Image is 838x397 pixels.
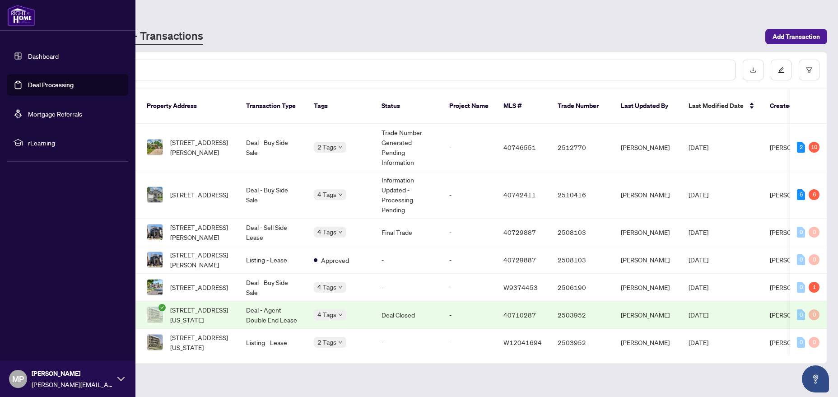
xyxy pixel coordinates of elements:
div: 0 [797,254,805,265]
span: 40710287 [503,311,536,319]
span: [PERSON_NAME] [770,256,819,264]
span: 4 Tags [317,309,336,320]
span: [STREET_ADDRESS][PERSON_NAME] [170,250,232,270]
button: Add Transaction [765,29,827,44]
a: Deal Processing [28,81,74,89]
div: 0 [797,309,805,320]
td: Deal - Buy Side Sale [239,274,307,301]
th: MLS # [496,89,550,124]
td: Listing - Lease [239,329,307,356]
th: Last Modified Date [681,89,763,124]
td: - [442,219,496,246]
span: [DATE] [689,143,708,151]
span: 40729887 [503,256,536,264]
span: W12041694 [503,338,542,346]
span: [STREET_ADDRESS][PERSON_NAME] [170,137,232,157]
div: 0 [809,309,819,320]
td: 2512770 [550,124,614,171]
div: 2 [797,142,805,153]
img: thumbnail-img [147,140,163,155]
td: Deal - Sell Side Lease [239,219,307,246]
td: 2508103 [550,246,614,274]
span: [DATE] [689,338,708,346]
span: [PERSON_NAME][EMAIL_ADDRESS][DOMAIN_NAME] [32,379,113,389]
td: Deal - Buy Side Sale [239,171,307,219]
span: [PERSON_NAME] [770,283,819,291]
td: - [442,246,496,274]
th: Status [374,89,442,124]
td: 2503952 [550,301,614,329]
td: - [442,124,496,171]
span: download [750,67,756,73]
td: Trade Number Generated - Pending Information [374,124,442,171]
span: down [338,230,343,234]
td: [PERSON_NAME] [614,219,681,246]
span: down [338,192,343,197]
span: down [338,145,343,149]
span: [STREET_ADDRESS][US_STATE] [170,305,232,325]
div: 6 [809,189,819,200]
span: [DATE] [689,228,708,236]
div: 0 [809,337,819,348]
div: 0 [797,282,805,293]
img: thumbnail-img [147,224,163,240]
img: thumbnail-img [147,335,163,350]
span: [PERSON_NAME] [770,228,819,236]
td: [PERSON_NAME] [614,171,681,219]
img: thumbnail-img [147,252,163,267]
span: down [338,340,343,345]
td: [PERSON_NAME] [614,329,681,356]
img: thumbnail-img [147,187,163,202]
span: Add Transaction [773,29,820,44]
span: [PERSON_NAME] [770,143,819,151]
img: thumbnail-img [147,307,163,322]
td: Final Trade [374,219,442,246]
span: 4 Tags [317,282,336,292]
th: Created By [763,89,817,124]
a: Dashboard [28,52,59,60]
td: - [374,246,442,274]
td: 2506190 [550,274,614,301]
td: [PERSON_NAME] [614,274,681,301]
span: 2 Tags [317,337,336,347]
span: [DATE] [689,256,708,264]
button: Open asap [802,365,829,392]
td: 2503952 [550,329,614,356]
th: Tags [307,89,374,124]
span: 40742411 [503,191,536,199]
th: Property Address [140,89,239,124]
td: 2508103 [550,219,614,246]
td: - [442,329,496,356]
div: 0 [809,227,819,238]
span: [STREET_ADDRESS] [170,190,228,200]
div: 0 [797,337,805,348]
img: logo [7,5,35,26]
td: - [374,274,442,301]
span: check-circle [158,304,166,311]
span: [STREET_ADDRESS][US_STATE] [170,332,232,352]
td: - [442,301,496,329]
td: - [442,171,496,219]
span: [DATE] [689,311,708,319]
td: Deal - Buy Side Sale [239,124,307,171]
span: down [338,285,343,290]
td: 2510416 [550,171,614,219]
span: 40729887 [503,228,536,236]
span: [STREET_ADDRESS][PERSON_NAME] [170,222,232,242]
span: filter [806,67,812,73]
span: W9374453 [503,283,538,291]
th: Project Name [442,89,496,124]
span: [PERSON_NAME] [32,369,113,378]
td: - [374,329,442,356]
button: download [743,60,764,80]
th: Transaction Type [239,89,307,124]
td: [PERSON_NAME] [614,124,681,171]
span: [DATE] [689,191,708,199]
div: 0 [797,227,805,238]
td: [PERSON_NAME] [614,301,681,329]
div: 1 [809,282,819,293]
span: [DATE] [689,283,708,291]
span: 2 Tags [317,142,336,152]
th: Last Updated By [614,89,681,124]
span: [PERSON_NAME] [770,338,819,346]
